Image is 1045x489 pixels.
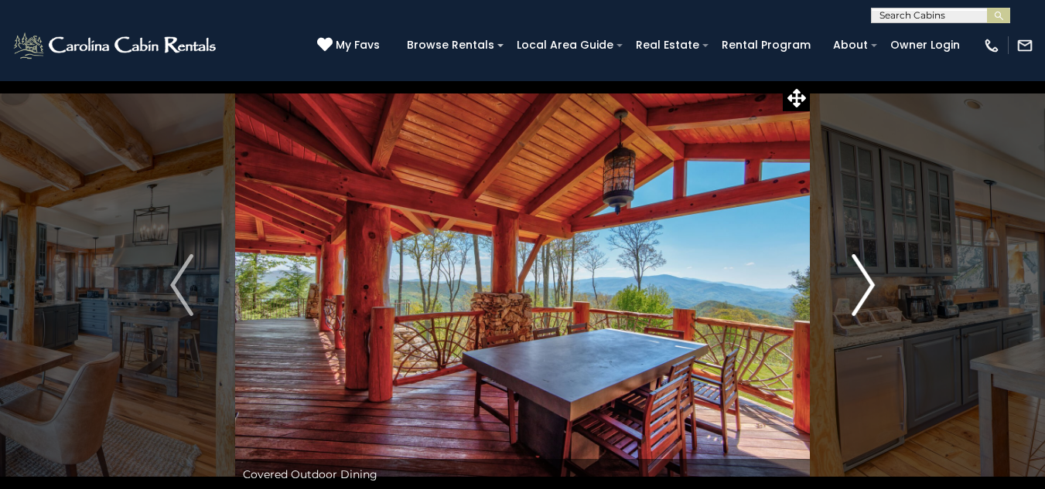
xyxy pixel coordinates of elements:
img: arrow [852,254,875,316]
a: Owner Login [883,33,968,57]
img: mail-regular-white.png [1016,37,1033,54]
a: Rental Program [714,33,818,57]
a: About [825,33,876,57]
a: Real Estate [628,33,707,57]
a: My Favs [317,37,384,54]
img: White-1-2.png [12,30,220,61]
a: Browse Rentals [399,33,502,57]
span: My Favs [336,37,380,53]
img: arrow [170,254,193,316]
a: Local Area Guide [509,33,621,57]
img: phone-regular-white.png [983,37,1000,54]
